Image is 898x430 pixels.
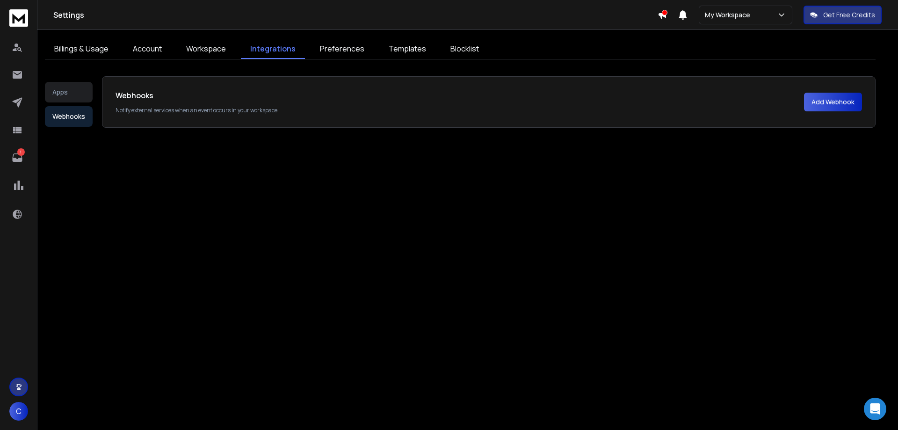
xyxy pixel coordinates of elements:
[441,39,488,59] a: Blocklist
[45,39,118,59] a: Billings & Usage
[116,107,804,114] p: Notify external services when an event occurs in your workspace
[804,93,862,111] button: Add Webhook
[311,39,374,59] a: Preferences
[45,82,93,102] button: Apps
[8,148,27,167] a: 1
[804,6,882,24] button: Get Free Credits
[379,39,435,59] a: Templates
[17,148,25,156] p: 1
[823,10,875,20] p: Get Free Credits
[705,10,754,20] p: My Workspace
[45,106,93,127] button: Webhooks
[177,39,235,59] a: Workspace
[864,398,886,420] div: Open Intercom Messenger
[116,90,804,101] h1: Webhooks
[123,39,171,59] a: Account
[53,9,658,21] h1: Settings
[9,9,28,27] img: logo
[9,402,28,421] button: C
[241,39,305,59] a: Integrations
